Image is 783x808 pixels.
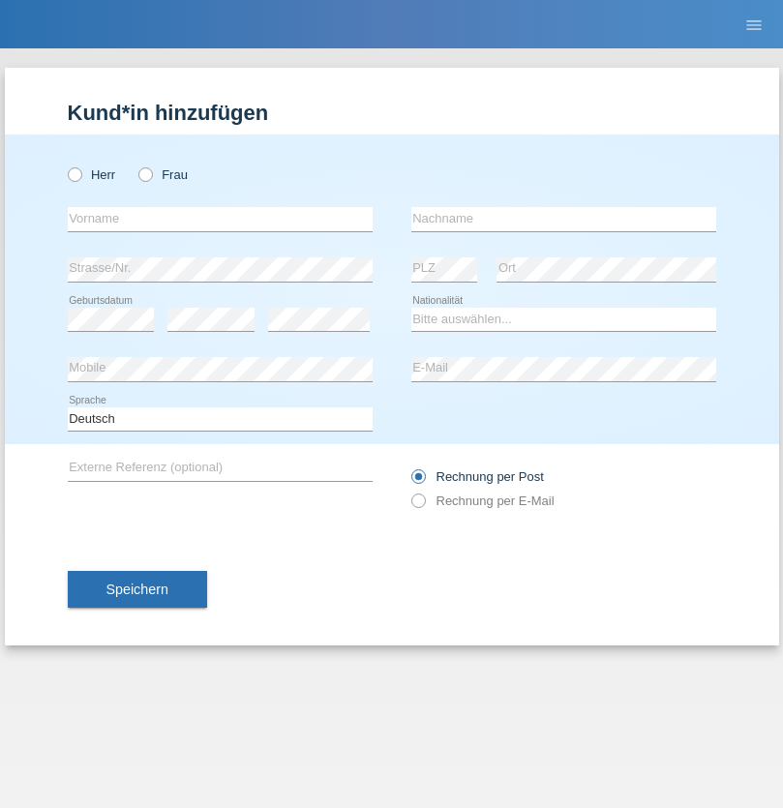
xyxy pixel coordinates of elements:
input: Rechnung per Post [411,469,424,494]
label: Frau [138,167,188,182]
label: Rechnung per Post [411,469,544,484]
input: Rechnung per E-Mail [411,494,424,518]
label: Herr [68,167,116,182]
h1: Kund*in hinzufügen [68,101,716,125]
input: Frau [138,167,151,180]
span: Speichern [106,582,168,597]
i: menu [744,15,764,35]
a: menu [735,18,773,30]
button: Speichern [68,571,207,608]
label: Rechnung per E-Mail [411,494,555,508]
input: Herr [68,167,80,180]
